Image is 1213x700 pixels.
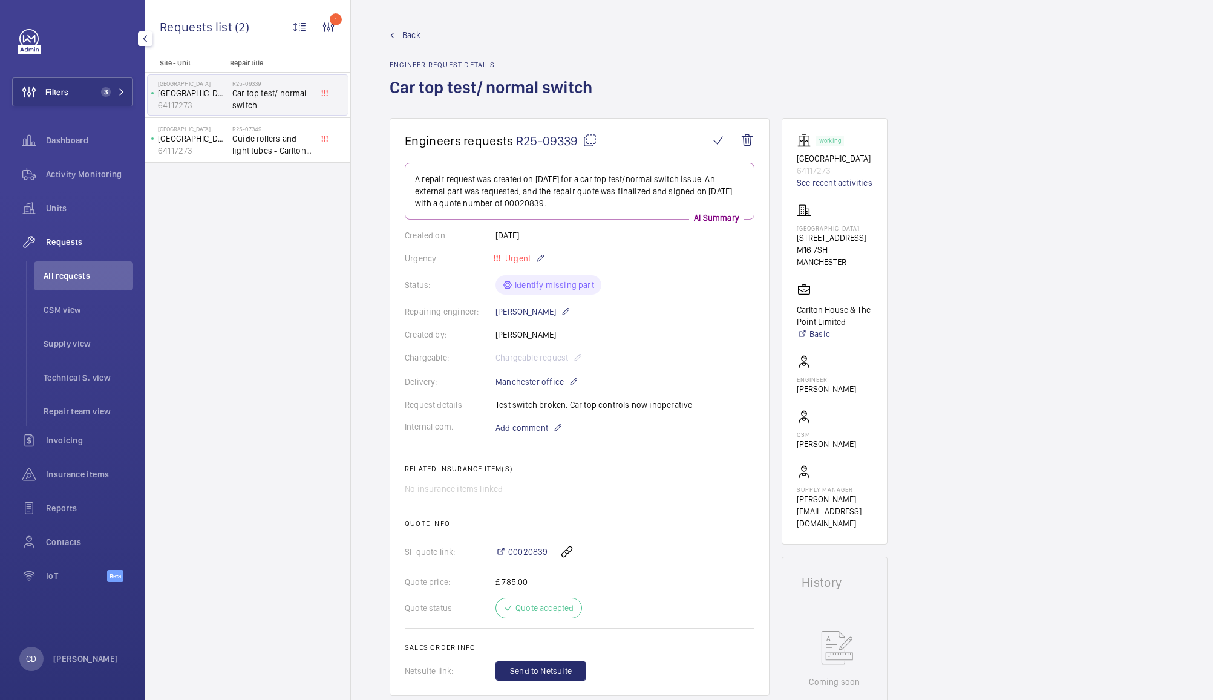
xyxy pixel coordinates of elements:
[26,653,36,665] p: CD
[797,493,872,529] p: [PERSON_NAME][EMAIL_ADDRESS][DOMAIN_NAME]
[145,59,225,67] p: Site - Unit
[232,125,312,132] h2: R25-07349
[232,87,312,111] span: Car top test/ normal switch
[819,139,841,143] p: Working
[45,86,68,98] span: Filters
[405,465,754,473] h2: Related insurance item(s)
[158,145,227,157] p: 64117273
[107,570,123,582] span: Beta
[232,80,312,87] h2: R25-09339
[158,87,227,99] p: [GEOGRAPHIC_DATA]
[495,375,578,389] p: Manchester office
[516,133,597,148] span: R25-09339
[46,236,133,248] span: Requests
[797,376,856,383] p: Engineer
[797,165,872,177] p: 64117273
[230,59,310,67] p: Repair title
[46,168,133,180] span: Activity Monitoring
[797,244,872,268] p: M16 7SH MANCHESTER
[797,486,872,493] p: Supply manager
[797,304,872,328] p: Carlton House & The Point Limited
[46,434,133,446] span: Invoicing
[158,132,227,145] p: [GEOGRAPHIC_DATA]
[46,202,133,214] span: Units
[158,99,227,111] p: 64117273
[405,519,754,528] h2: Quote info
[797,232,872,244] p: [STREET_ADDRESS]
[101,87,111,97] span: 3
[495,661,586,681] button: Send to Netsuite
[53,653,119,665] p: [PERSON_NAME]
[46,502,133,514] span: Reports
[797,224,872,232] p: [GEOGRAPHIC_DATA]
[503,254,531,263] span: Urgent
[158,80,227,87] p: [GEOGRAPHIC_DATA]
[689,212,744,224] p: AI Summary
[797,438,856,450] p: [PERSON_NAME]
[402,29,420,41] span: Back
[797,328,872,340] a: Basic
[809,676,860,688] p: Coming soon
[405,643,754,652] h2: Sales order info
[390,76,600,118] h1: Car top test/ normal switch
[44,304,133,316] span: CSM view
[495,546,548,558] a: 00020839
[415,173,744,209] p: A repair request was created on [DATE] for a car top test/normal switch issue. An external part w...
[44,270,133,282] span: All requests
[46,570,107,582] span: IoT
[390,61,600,69] h2: Engineer request details
[797,383,856,395] p: [PERSON_NAME]
[160,19,235,34] span: Requests list
[510,665,572,677] span: Send to Netsuite
[797,133,816,148] img: elevator.svg
[46,134,133,146] span: Dashboard
[802,577,868,589] h1: History
[232,132,312,157] span: Guide rollers and light tubes - Carlton house
[46,536,133,548] span: Contacts
[44,371,133,384] span: Technical S. view
[495,422,548,434] span: Add comment
[797,152,872,165] p: [GEOGRAPHIC_DATA]
[495,304,571,319] p: [PERSON_NAME]
[12,77,133,106] button: Filters3
[158,125,227,132] p: [GEOGRAPHIC_DATA]
[508,546,548,558] span: 00020839
[44,338,133,350] span: Supply view
[797,431,856,438] p: CSM
[46,468,133,480] span: Insurance items
[405,133,514,148] span: Engineers requests
[44,405,133,417] span: Repair team view
[797,177,872,189] a: See recent activities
